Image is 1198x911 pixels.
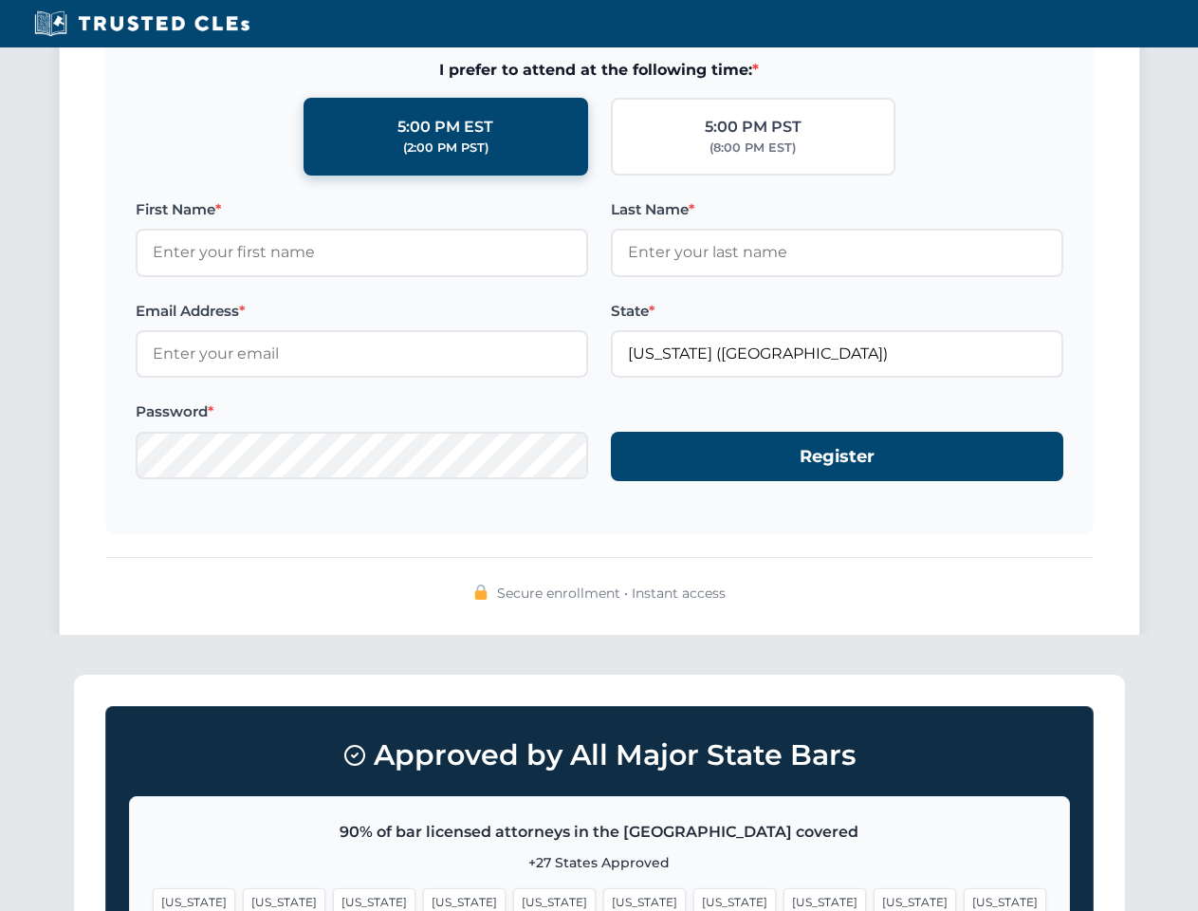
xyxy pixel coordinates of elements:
[153,852,1046,873] p: +27 States Approved
[136,229,588,276] input: Enter your first name
[153,820,1046,845] p: 90% of bar licensed attorneys in the [GEOGRAPHIC_DATA] covered
[705,115,802,139] div: 5:00 PM PST
[136,330,588,378] input: Enter your email
[403,139,488,158] div: (2:00 PM PST)
[497,583,726,604] span: Secure enrollment • Instant access
[473,585,488,600] img: 🔒
[129,730,1070,781] h3: Approved by All Major State Bars
[136,198,588,221] label: First Name
[136,300,588,323] label: Email Address
[611,300,1063,323] label: State
[611,330,1063,378] input: Arizona (AZ)
[397,115,493,139] div: 5:00 PM EST
[611,198,1063,221] label: Last Name
[136,58,1063,83] span: I prefer to attend at the following time:
[710,139,796,158] div: (8:00 PM EST)
[611,229,1063,276] input: Enter your last name
[136,400,588,423] label: Password
[28,9,255,38] img: Trusted CLEs
[611,432,1063,482] button: Register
